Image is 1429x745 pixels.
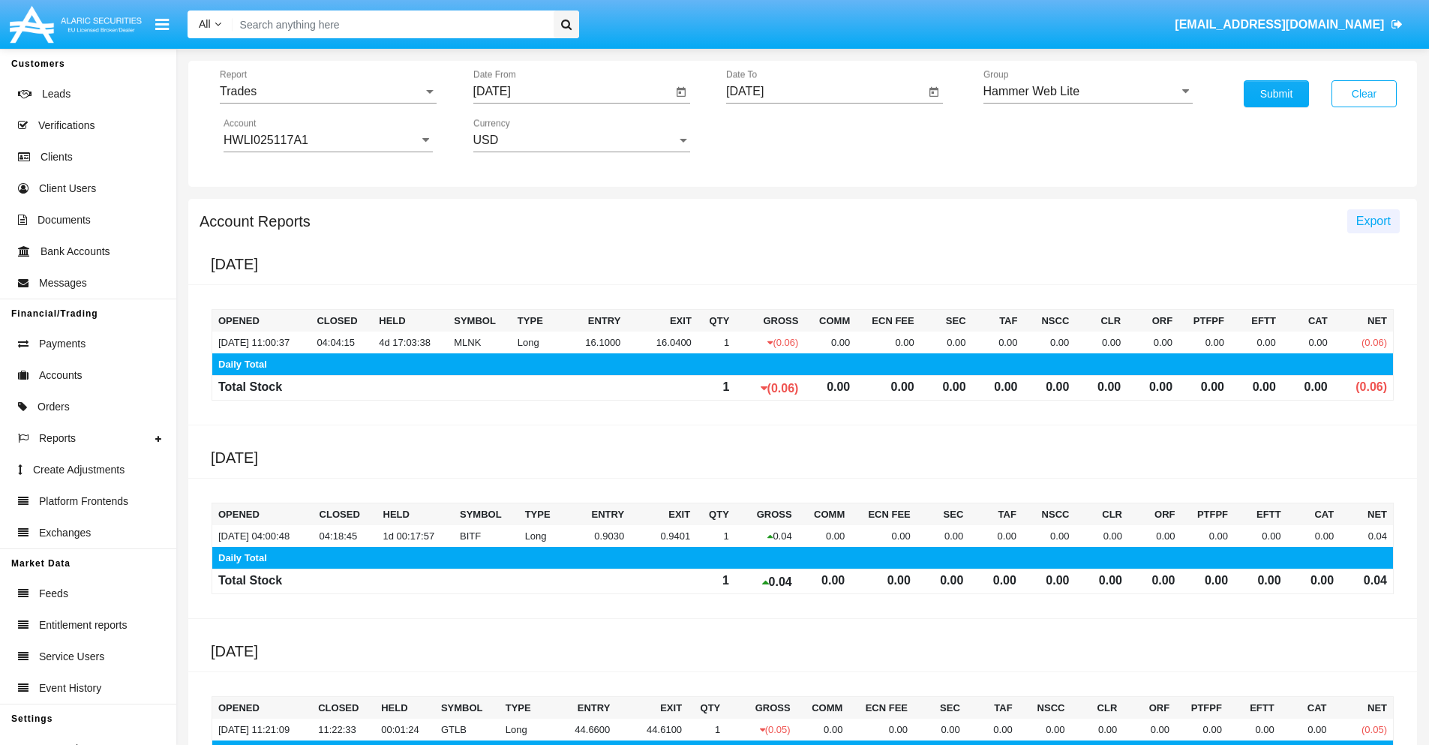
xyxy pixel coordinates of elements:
[1128,569,1181,594] td: 0.00
[735,503,798,526] th: Gross
[1178,376,1230,401] td: 0.00
[38,212,91,228] span: Documents
[454,525,519,547] td: BITF
[1287,569,1340,594] td: 0.00
[473,134,499,146] span: USD
[630,503,696,526] th: Exit
[1333,719,1394,740] td: (0.05)
[199,18,211,30] span: All
[1282,376,1334,401] td: 0.00
[39,275,87,291] span: Messages
[220,85,257,98] span: Trades
[798,569,851,594] td: 0.00
[1022,569,1076,594] td: 0.00
[856,332,920,353] td: 0.00
[39,494,128,509] span: Platform Frontends
[1282,310,1334,332] th: CAT
[1181,569,1235,594] td: 0.00
[972,376,1024,401] td: 0.00
[1340,503,1393,526] th: NET
[211,642,1417,660] h5: [DATE]
[519,525,564,547] td: Long
[38,399,70,415] span: Orders
[375,719,435,740] td: 00:01:24
[373,332,448,353] td: 4d 17:03:38
[698,310,735,332] th: Qty
[435,697,500,719] th: Symbol
[41,149,73,165] span: Clients
[314,503,377,526] th: Closed
[512,332,556,353] td: Long
[798,525,851,547] td: 0.00
[311,332,373,353] td: 04:04:15
[377,525,454,547] td: 1d 00:17:57
[39,680,101,696] span: Event History
[1334,310,1394,332] th: NET
[1127,376,1178,401] td: 0.00
[1334,376,1394,401] td: (0.06)
[920,310,972,332] th: SEC
[519,503,564,526] th: Type
[616,719,688,740] td: 44.6100
[735,569,798,594] td: 0.04
[8,2,144,47] img: Logo image
[212,353,1394,376] td: Daily Total
[545,697,617,719] th: Entry
[212,525,314,547] td: [DATE] 04:00:48
[969,503,1022,526] th: TAF
[39,649,104,665] span: Service Users
[969,525,1022,547] td: 0.00
[851,503,917,526] th: Ecn Fee
[1127,310,1178,332] th: ORF
[1175,18,1384,31] span: [EMAIL_ADDRESS][DOMAIN_NAME]
[1175,719,1228,740] td: 0.00
[1128,525,1181,547] td: 0.00
[212,569,314,594] td: Total Stock
[39,181,96,197] span: Client Users
[696,503,735,526] th: Qty
[856,310,920,332] th: Ecn Fee
[373,310,448,332] th: Held
[312,697,375,719] th: Closed
[616,697,688,719] th: Exit
[1234,525,1287,547] td: 0.00
[626,332,697,353] td: 16.0400
[735,525,798,547] td: 0.04
[39,586,68,602] span: Feeds
[1228,719,1280,740] td: 0.00
[39,431,76,446] span: Reports
[969,569,1022,594] td: 0.00
[211,255,1417,273] h5: [DATE]
[626,310,697,332] th: Exit
[212,332,311,353] td: [DATE] 11:00:37
[1230,376,1282,401] td: 0.00
[1331,80,1397,107] button: Clear
[1123,697,1175,719] th: ORF
[448,310,512,332] th: Symbol
[1175,697,1228,719] th: PTFPF
[39,617,128,633] span: Entitlement reports
[1023,376,1075,401] td: 0.00
[448,332,512,353] td: MLNK
[188,17,233,32] a: All
[1340,525,1393,547] td: 0.04
[212,547,1394,569] td: Daily Total
[1123,719,1175,740] td: 0.00
[454,503,519,526] th: Symbol
[804,332,856,353] td: 0.00
[917,569,970,594] td: 0.00
[1019,697,1071,719] th: NSCC
[1178,332,1230,353] td: 0.00
[42,86,71,102] span: Leads
[1244,80,1309,107] button: Submit
[797,719,849,740] td: 0.00
[375,697,435,719] th: Held
[1230,310,1282,332] th: EFTT
[1287,525,1340,547] td: 0.00
[1280,697,1333,719] th: CAT
[925,83,943,101] button: Open calendar
[1075,525,1128,547] td: 0.00
[696,569,735,594] td: 1
[311,310,373,332] th: Closed
[920,376,972,401] td: 0.00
